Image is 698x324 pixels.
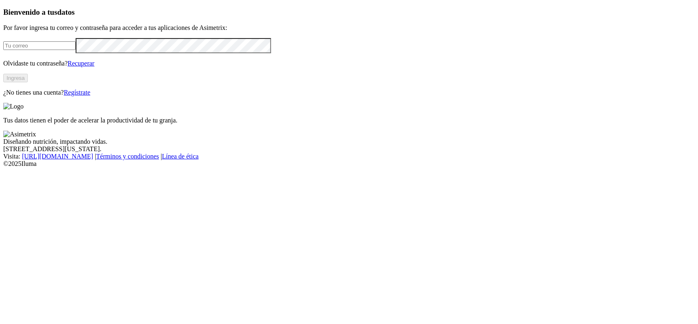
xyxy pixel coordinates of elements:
[3,153,695,160] div: Visita : | |
[162,153,199,160] a: Línea de ética
[3,160,695,168] div: © 2025 Iluma
[57,8,75,16] span: datos
[3,145,695,153] div: [STREET_ADDRESS][US_STATE].
[3,117,695,124] p: Tus datos tienen el poder de acelerar la productividad de tu granja.
[22,153,93,160] a: [URL][DOMAIN_NAME]
[3,8,695,17] h3: Bienvenido a tus
[67,60,94,67] a: Recuperar
[3,60,695,67] p: Olvidaste tu contraseña?
[3,89,695,96] p: ¿No tienes una cuenta?
[3,24,695,32] p: Por favor ingresa tu correo y contraseña para acceder a tus aplicaciones de Asimetrix:
[64,89,90,96] a: Regístrate
[3,74,28,82] button: Ingresa
[96,153,159,160] a: Términos y condiciones
[3,131,36,138] img: Asimetrix
[3,103,24,110] img: Logo
[3,41,76,50] input: Tu correo
[3,138,695,145] div: Diseñando nutrición, impactando vidas.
